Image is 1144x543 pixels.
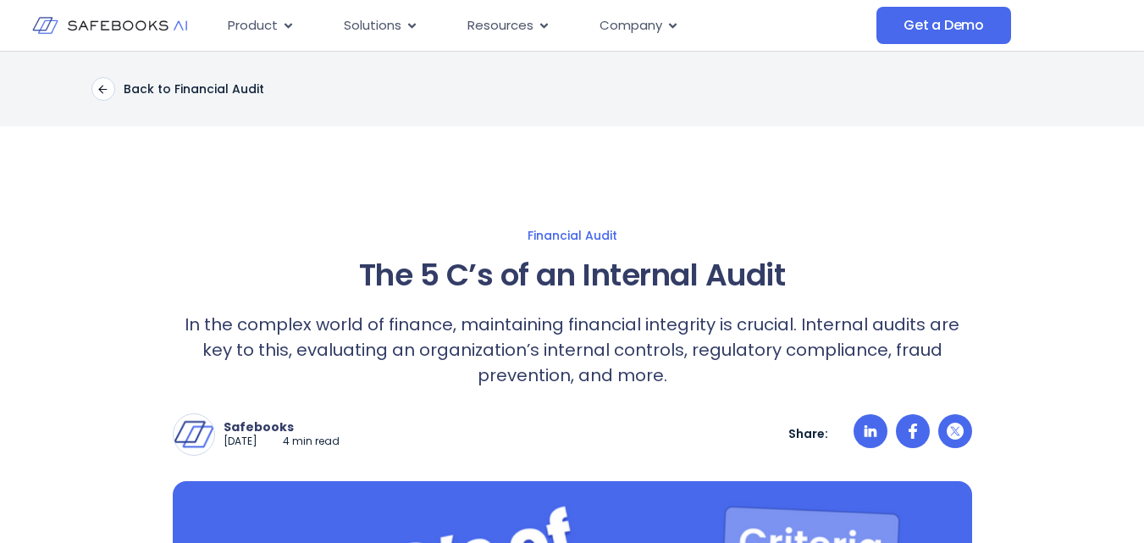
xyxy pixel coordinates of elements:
[214,9,876,42] div: Menu Toggle
[17,228,1127,243] a: Financial Audit
[173,312,972,388] p: In the complex world of finance, maintaining financial integrity is crucial. Internal audits are ...
[283,435,340,449] p: 4 min read
[91,77,264,101] a: Back to Financial Audit
[788,426,828,441] p: Share:
[228,16,278,36] span: Product
[600,16,662,36] span: Company
[214,9,876,42] nav: Menu
[467,16,533,36] span: Resources
[174,414,214,455] img: Safebooks
[124,81,264,97] p: Back to Financial Audit
[344,16,401,36] span: Solutions
[904,17,984,34] span: Get a Demo
[224,419,340,435] p: Safebooks
[876,7,1011,44] a: Get a Demo
[173,252,972,298] h1: The 5 C’s of an Internal Audit
[224,435,257,449] p: [DATE]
